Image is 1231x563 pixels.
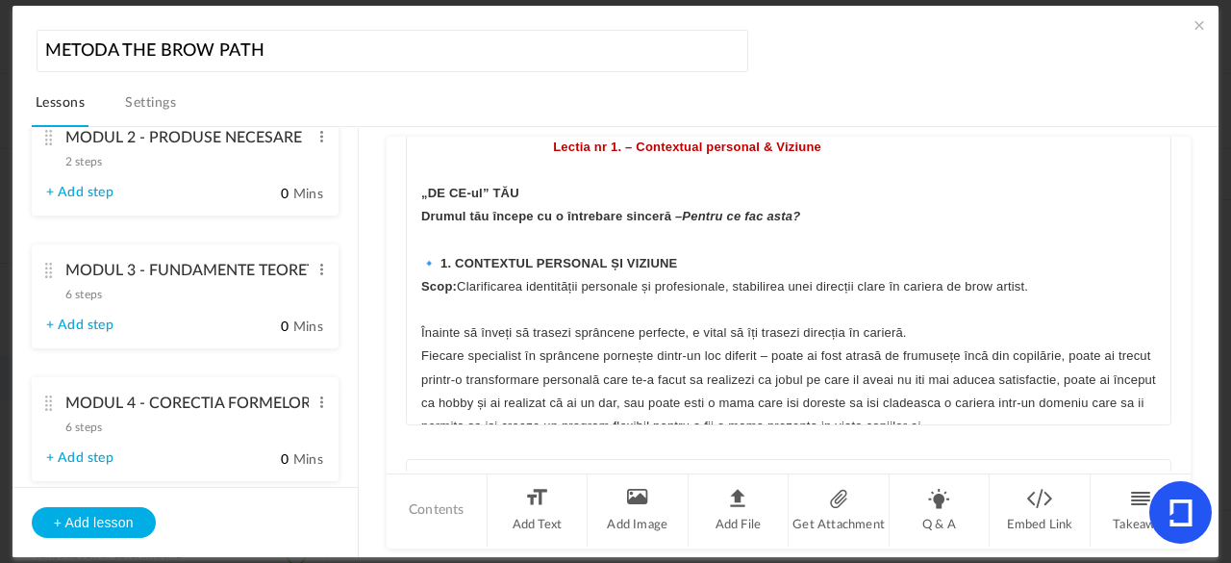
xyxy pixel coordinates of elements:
[46,450,113,467] a: + Add step
[421,321,1156,345] p: Înainte să înveți să trasezi sprâncene perfecte, e vital să îți trasezi direcția în carieră.
[553,140,821,154] strong: Lectia nr 1. – Contextual personal & Viziune
[1091,474,1191,547] li: Takeaway
[241,186,289,204] input: Mins
[421,345,1156,438] p: Fiecare specialist în sprâncene pornește dintr-un loc diferit – poate ai fost atrasă de frumusețe...
[421,275,1156,298] p: Clarificarea identității personale și profesionale, stabilirea unei direcții clare în cariera de ...
[241,451,289,470] input: Mins
[421,209,800,223] strong: Drumul tău începe cu o întrebare sinceră –
[588,474,689,547] li: Add Image
[46,318,113,334] a: + Add step
[65,289,102,300] span: 6 steps
[65,422,102,433] span: 6 steps
[789,474,890,547] li: Get Attachment
[682,209,800,223] em: Pentru ce fac asta?
[121,90,180,127] a: Settings
[421,186,519,200] strong: „DE CE-ul” TĂU
[65,156,102,167] span: 2 steps
[421,256,677,270] strong: 🔹 1. CONTEXTUL PERSONAL ȘI VIZIUNE
[421,279,457,294] strong: Scop:
[293,320,323,334] span: Mins
[32,507,156,538] button: + Add lesson
[293,188,323,201] span: Mins
[890,474,991,547] li: Q & A
[32,90,88,127] a: Lessons
[488,474,589,547] li: Add Text
[990,474,1091,547] li: Embed Link
[293,453,323,467] span: Mins
[689,474,790,547] li: Add File
[46,185,113,201] a: + Add step
[241,319,289,337] input: Mins
[387,474,488,547] li: Contents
